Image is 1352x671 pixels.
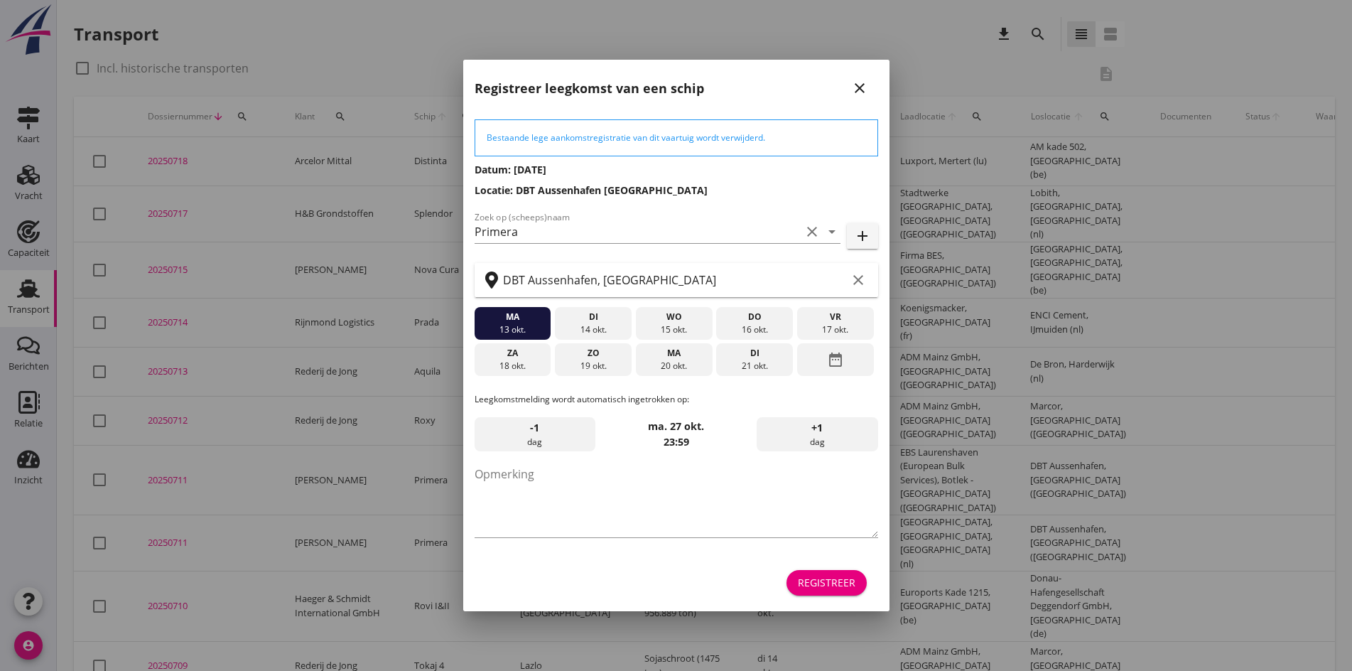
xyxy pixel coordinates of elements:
span: -1 [530,420,539,436]
div: 20 okt. [639,360,708,372]
h3: Datum: [DATE] [475,162,878,177]
p: Leegkomstmelding wordt automatisch ingetrokken op: [475,393,878,406]
div: Bestaande lege aankomstregistratie van dit vaartuig wordt verwijderd. [487,131,866,144]
strong: 23:59 [664,435,689,449]
div: do [720,311,789,323]
div: wo [639,311,708,323]
div: ma [639,347,708,360]
h3: Locatie: DBT Aussenhafen [GEOGRAPHIC_DATA] [475,183,878,198]
div: dag [475,417,595,451]
h2: Registreer leegkomst van een schip [475,79,704,98]
i: add [854,227,871,245]
div: 18 okt. [477,360,547,372]
div: di [720,347,789,360]
div: 15 okt. [639,323,708,336]
button: Registreer [786,570,867,596]
div: zo [558,347,628,360]
div: 17 okt. [801,323,870,336]
i: clear [850,272,867,289]
i: arrow_drop_down [823,223,840,240]
i: close [851,80,868,97]
textarea: Opmerking [475,463,878,537]
div: Registreer [798,575,855,590]
div: vr [801,311,870,323]
i: date_range [827,347,844,372]
div: 16 okt. [720,323,789,336]
div: ma [477,311,547,323]
input: Zoek op terminal of plaats [503,269,847,291]
span: +1 [811,420,823,436]
div: 13 okt. [477,323,547,336]
div: di [558,311,628,323]
div: za [477,347,547,360]
div: 14 okt. [558,323,628,336]
div: 21 okt. [720,360,789,372]
strong: ma. 27 okt. [648,419,704,433]
div: 19 okt. [558,360,628,372]
div: dag [757,417,877,451]
input: Zoek op (scheeps)naam [475,220,801,243]
i: clear [804,223,821,240]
